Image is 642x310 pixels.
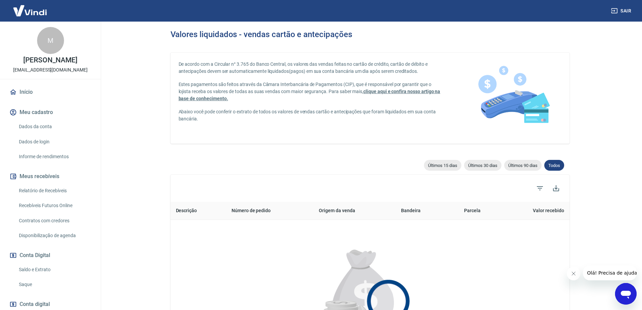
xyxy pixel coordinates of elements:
[16,263,93,277] a: Saldo e Extrato
[16,199,93,213] a: Recebíveis Futuros Online
[313,202,396,220] th: Origem da venda
[396,202,449,220] th: Bandeira
[567,267,580,280] iframe: Fechar mensagem
[468,53,559,144] img: card-liquidations.916113cab14af1f97834.png
[504,163,542,168] span: Últimos 90 dias
[20,300,50,309] span: Conta digital
[464,160,501,171] div: Últimos 30 dias
[16,184,93,198] a: Relatório de Recebíveis
[16,135,93,149] a: Dados de login
[424,163,461,168] span: Últimos 15 dias
[8,169,93,184] button: Meus recebíveis
[179,81,442,102] p: Estes pagamentos são feitos através da Câmara Interbancária de Pagamentos (CIP), que é responsáve...
[179,61,442,75] p: De acordo com a Circular n° 3.765 do Banco Central, os valores das vendas feitas no cartão de cré...
[16,229,93,243] a: Disponibilização de agenda
[544,163,564,168] span: Todos
[449,202,496,220] th: Parcela
[179,108,442,122] p: Abaixo você pode conferir o extrato de todos os valores de vendas cartão e antecipações que foram...
[226,202,313,220] th: Número de pedido
[16,278,93,291] a: Saque
[615,283,637,305] iframe: Botão para abrir a janela de mensagens
[8,85,93,100] a: Início
[37,27,64,54] div: M
[16,150,93,164] a: Informe de rendimentos
[544,160,564,171] div: Todos
[496,202,570,220] th: Valor recebido
[13,66,88,74] p: [EMAIL_ADDRESS][DOMAIN_NAME]
[532,180,548,196] span: Filtros
[23,57,77,64] p: [PERSON_NAME]
[548,180,564,196] button: Baixar listagem
[464,163,501,168] span: Últimos 30 dias
[583,265,637,280] iframe: Mensagem da empresa
[16,214,93,228] a: Contratos com credores
[8,248,93,263] button: Conta Digital
[4,5,57,10] span: Olá! Precisa de ajuda?
[610,5,634,17] button: Sair
[171,202,226,220] th: Descrição
[504,160,542,171] div: Últimos 90 dias
[424,160,461,171] div: Últimos 15 dias
[8,0,52,21] img: Vindi
[16,120,93,134] a: Dados da conta
[8,105,93,120] button: Meu cadastro
[171,30,352,39] h3: Valores liquidados - vendas cartão e antecipações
